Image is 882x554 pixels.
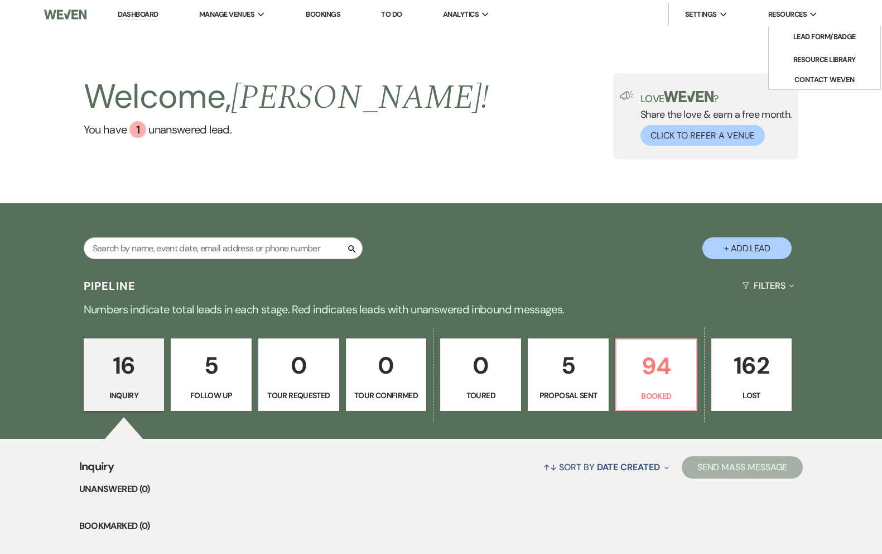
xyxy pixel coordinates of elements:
[719,389,785,402] p: Lost
[685,9,717,20] span: Settings
[346,338,427,411] a: 0Tour Confirmed
[79,482,803,496] li: Unanswered (0)
[440,338,521,411] a: 0Toured
[769,49,880,71] a: Resource Library
[539,452,673,482] button: Sort By Date Created
[266,347,332,384] p: 0
[306,9,340,19] a: Bookings
[640,91,792,104] p: Love ?
[535,389,601,402] p: Proposal Sent
[178,347,244,384] p: 5
[634,91,792,146] div: Share the love & earn a free month.
[84,121,489,138] a: You have 1 unanswered lead.
[711,338,792,411] a: 162Lost
[447,389,514,402] p: Toured
[702,237,792,259] button: + Add Lead
[664,91,714,102] img: weven-logo-green.svg
[615,338,697,411] a: 94Booked
[640,125,765,146] button: Click to Refer a Venue
[447,347,514,384] p: 0
[597,461,660,473] span: Date Created
[381,9,402,19] a: To Do
[738,271,798,300] button: Filters
[84,73,489,121] h2: Welcome,
[353,347,420,384] p: 0
[79,519,803,533] li: Bookmarked (0)
[266,389,332,402] p: Tour Requested
[769,26,880,48] a: Lead Form/Badge
[44,3,86,26] img: Weven Logo
[231,72,489,123] span: [PERSON_NAME] !
[543,461,557,473] span: ↑↓
[768,9,807,20] span: Resources
[719,347,785,384] p: 162
[40,300,843,318] p: Numbers indicate total leads in each stage. Red indicates leads with unanswered inbound messages.
[178,389,244,402] p: Follow Up
[79,458,114,482] span: Inquiry
[774,54,875,65] li: Resource Library
[258,338,339,411] a: 0Tour Requested
[91,347,157,384] p: 16
[91,389,157,402] p: Inquiry
[620,91,634,100] img: loud-speaker-illustration.svg
[623,390,690,402] p: Booked
[171,338,252,411] a: 5Follow Up
[769,71,880,89] button: Contact Weven
[682,456,803,479] button: Send Mass Message
[443,9,479,20] span: Analytics
[528,338,609,411] a: 5Proposal Sent
[84,278,136,294] h3: Pipeline
[199,9,254,20] span: Manage Venues
[535,347,601,384] p: 5
[118,9,158,20] a: Dashboard
[353,389,420,402] p: Tour Confirmed
[84,338,165,411] a: 16Inquiry
[129,121,146,138] div: 1
[774,31,875,42] li: Lead Form/Badge
[623,347,690,385] p: 94
[84,237,363,259] input: Search by name, event date, email address or phone number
